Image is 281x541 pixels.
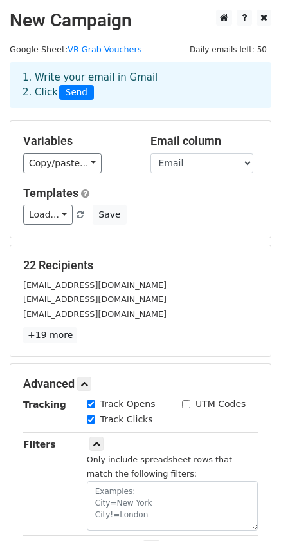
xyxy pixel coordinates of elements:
a: Daily emails left: 50 [185,44,271,54]
small: Only include spreadsheet rows that match the following filters: [87,455,232,479]
h5: Advanced [23,377,258,391]
label: Track Clicks [100,413,153,426]
small: Google Sheet: [10,44,141,54]
button: Save [93,205,126,225]
h5: 22 Recipients [23,258,258,272]
iframe: Chat Widget [217,479,281,541]
a: +19 more [23,327,77,343]
span: Send [59,85,94,100]
h5: Variables [23,134,131,148]
h2: New Campaign [10,10,271,32]
a: VR Grab Vouchers [68,44,141,54]
strong: Filters [23,439,56,450]
a: Copy/paste... [23,153,102,173]
small: [EMAIL_ADDRESS][DOMAIN_NAME] [23,280,167,290]
a: Templates [23,186,78,200]
span: Daily emails left: 50 [185,43,271,57]
a: Load... [23,205,73,225]
h5: Email column [150,134,258,148]
small: [EMAIL_ADDRESS][DOMAIN_NAME] [23,309,167,319]
small: [EMAIL_ADDRESS][DOMAIN_NAME] [23,294,167,304]
label: Track Opens [100,397,156,411]
label: UTM Codes [195,397,246,411]
strong: Tracking [23,399,66,410]
div: 1. Write your email in Gmail 2. Click [13,70,268,100]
